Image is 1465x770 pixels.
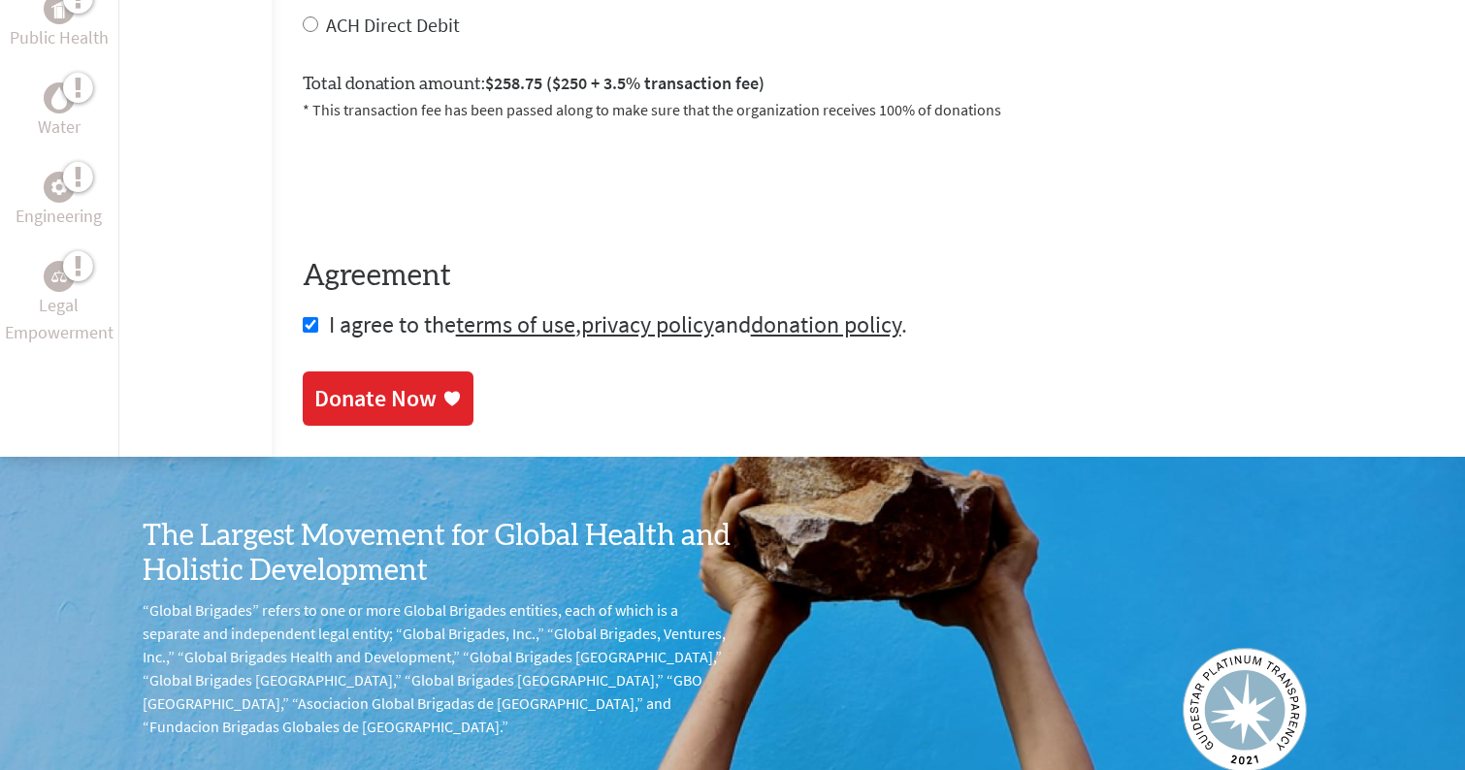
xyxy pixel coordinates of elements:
a: terms of use [456,309,575,339]
iframe: reCAPTCHA [303,144,598,220]
img: Engineering [51,179,67,195]
img: Legal Empowerment [51,271,67,282]
div: Legal Empowerment [44,261,75,292]
p: Legal Empowerment [4,292,114,346]
a: WaterWater [38,82,81,141]
h4: Agreement [303,259,1434,294]
div: Donate Now [314,383,437,414]
p: Engineering [16,203,102,230]
p: Water [38,113,81,141]
p: “Global Brigades” refers to one or more Global Brigades entities, each of which is a separate and... [143,598,732,738]
a: EngineeringEngineering [16,172,102,230]
p: Public Health [10,24,109,51]
div: Water [44,82,75,113]
a: Donate Now [303,371,473,426]
label: ACH Direct Debit [326,13,460,37]
a: privacy policy [581,309,714,339]
span: $258.75 ($250 + 3.5% transaction fee) [485,72,765,94]
a: donation policy [751,309,901,339]
label: Total donation amount: [303,70,765,98]
a: Legal EmpowermentLegal Empowerment [4,261,114,346]
h3: The Largest Movement for Global Health and Holistic Development [143,519,732,589]
span: I agree to the , and . [329,309,907,339]
p: * This transaction fee has been passed along to make sure that the organization receives 100% of ... [303,98,1434,121]
img: Water [51,87,67,110]
div: Engineering [44,172,75,203]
